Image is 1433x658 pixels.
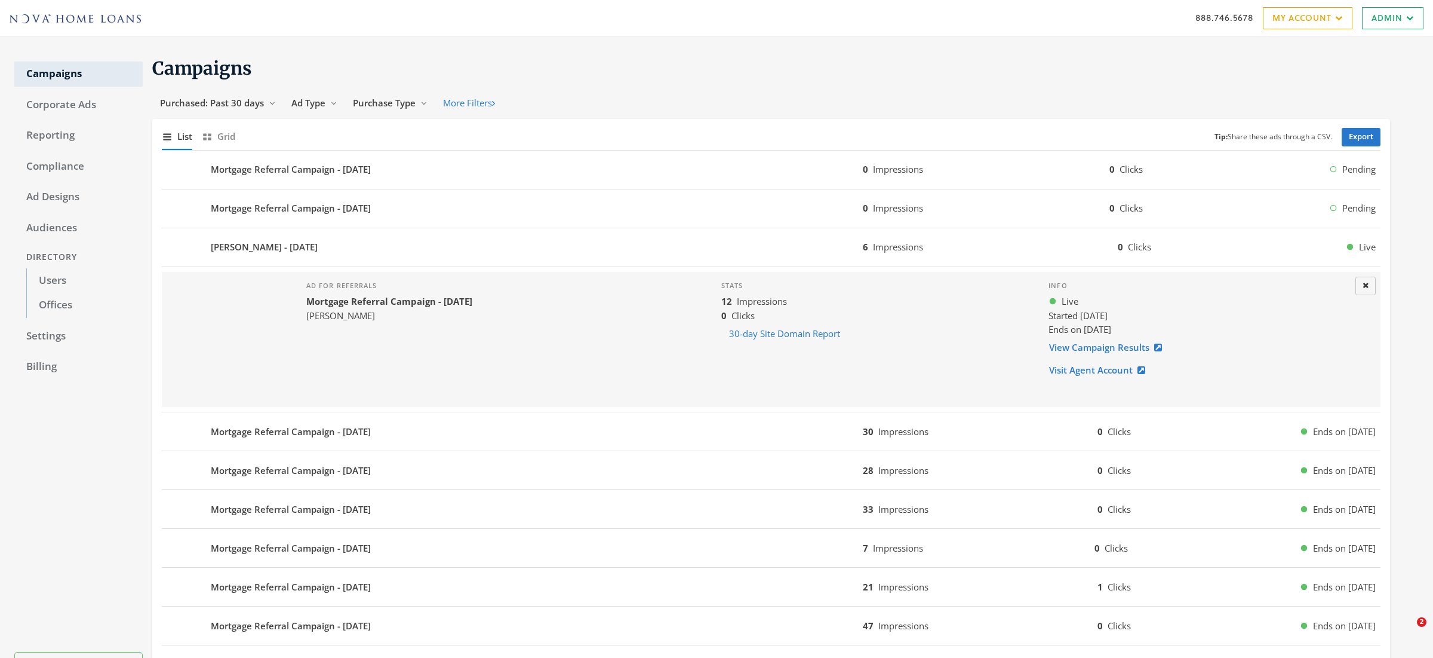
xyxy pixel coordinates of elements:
[1097,503,1103,515] b: 0
[1108,426,1131,437] span: Clicks
[863,620,874,632] b: 47
[1108,503,1131,515] span: Clicks
[160,97,264,109] span: Purchased: Past 30 days
[14,246,143,268] div: Directory
[1342,201,1376,215] span: Pending
[873,241,923,253] span: Impressions
[1048,323,1111,335] span: Ends on [DATE]
[162,495,1380,524] button: Mortgage Referral Campaign - [DATE]33Impressions0ClicksEnds on [DATE]
[306,281,472,290] h4: Ad for referrals
[1313,541,1376,555] span: Ends on [DATE]
[1097,464,1103,476] b: 0
[1342,163,1376,176] span: Pending
[1214,131,1332,143] small: Share these ads through a CSV.
[211,580,371,594] b: Mortgage Referral Campaign - [DATE]
[162,155,1380,184] button: Mortgage Referral Campaign - [DATE]0Impressions0ClicksPending
[211,240,318,254] b: [PERSON_NAME] - [DATE]
[435,92,503,114] button: More Filters
[211,503,371,516] b: Mortgage Referral Campaign - [DATE]
[211,425,371,439] b: Mortgage Referral Campaign - [DATE]
[721,310,727,322] b: 0
[211,619,371,633] b: Mortgage Referral Campaign - [DATE]
[1097,620,1103,632] b: 0
[1094,542,1100,554] b: 0
[1108,464,1131,476] span: Clicks
[737,295,787,307] span: Impressions
[1105,542,1128,554] span: Clicks
[162,611,1380,640] button: Mortgage Referral Campaign - [DATE]47Impressions0ClicksEnds on [DATE]
[873,542,923,554] span: Impressions
[1109,202,1115,214] b: 0
[10,14,141,23] img: Adwerx
[1362,7,1423,29] a: Admin
[306,309,472,323] div: [PERSON_NAME]
[345,92,435,114] button: Purchase Type
[162,456,1380,485] button: Mortgage Referral Campaign - [DATE]28Impressions0ClicksEnds on [DATE]
[211,163,371,176] b: Mortgage Referral Campaign - [DATE]
[863,542,868,554] b: 7
[1195,11,1253,24] span: 888.746.5678
[211,541,371,555] b: Mortgage Referral Campaign - [DATE]
[873,163,923,175] span: Impressions
[1048,336,1170,359] a: View Campaign Results
[14,216,143,241] a: Audiences
[211,464,371,478] b: Mortgage Referral Campaign - [DATE]
[878,503,928,515] span: Impressions
[353,97,416,109] span: Purchase Type
[1417,617,1426,627] span: 2
[14,354,143,380] a: Billing
[211,201,371,215] b: Mortgage Referral Campaign - [DATE]
[731,310,755,322] span: Clicks
[14,324,143,349] a: Settings
[1109,163,1115,175] b: 0
[1313,425,1376,439] span: Ends on [DATE]
[1128,241,1151,253] span: Clicks
[152,57,252,79] span: Campaigns
[217,130,235,143] span: Grid
[306,295,472,307] b: Mortgage Referral Campaign - [DATE]
[863,202,868,214] b: 0
[1108,581,1131,593] span: Clicks
[863,503,874,515] b: 33
[1048,281,1352,290] h4: Info
[1048,309,1352,323] div: Started [DATE]
[878,620,928,632] span: Impressions
[721,281,1030,290] h4: Stats
[162,124,192,149] button: List
[162,233,1380,262] button: [PERSON_NAME] - [DATE]6Impressions0ClicksLive
[1392,617,1421,646] iframe: Intercom live chat
[878,426,928,437] span: Impressions
[878,464,928,476] span: Impressions
[721,323,848,345] button: 30-day Site Domain Report
[284,92,345,114] button: Ad Type
[291,97,325,109] span: Ad Type
[162,534,1380,562] button: Mortgage Referral Campaign - [DATE]7Impressions0ClicksEnds on [DATE]
[1313,503,1376,516] span: Ends on [DATE]
[1120,202,1143,214] span: Clicks
[14,154,143,179] a: Compliance
[202,124,235,149] button: Grid
[1062,295,1078,308] span: Live
[863,426,874,437] b: 30
[863,464,874,476] b: 28
[1118,241,1123,253] b: 0
[14,123,143,148] a: Reporting
[1313,464,1376,478] span: Ends on [DATE]
[26,268,143,293] a: Users
[1342,128,1380,146] a: Export
[1313,619,1376,633] span: Ends on [DATE]
[152,92,284,114] button: Purchased: Past 30 days
[14,62,143,87] a: Campaigns
[1359,240,1376,254] span: Live
[1263,7,1352,29] a: My Account
[162,417,1380,446] button: Mortgage Referral Campaign - [DATE]30Impressions0ClicksEnds on [DATE]
[863,581,874,593] b: 21
[863,163,868,175] b: 0
[878,581,928,593] span: Impressions
[1214,131,1228,142] b: Tip:
[1048,359,1153,381] a: Visit Agent Account
[26,293,143,318] a: Offices
[1097,581,1103,593] b: 1
[1120,163,1143,175] span: Clicks
[14,93,143,118] a: Corporate Ads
